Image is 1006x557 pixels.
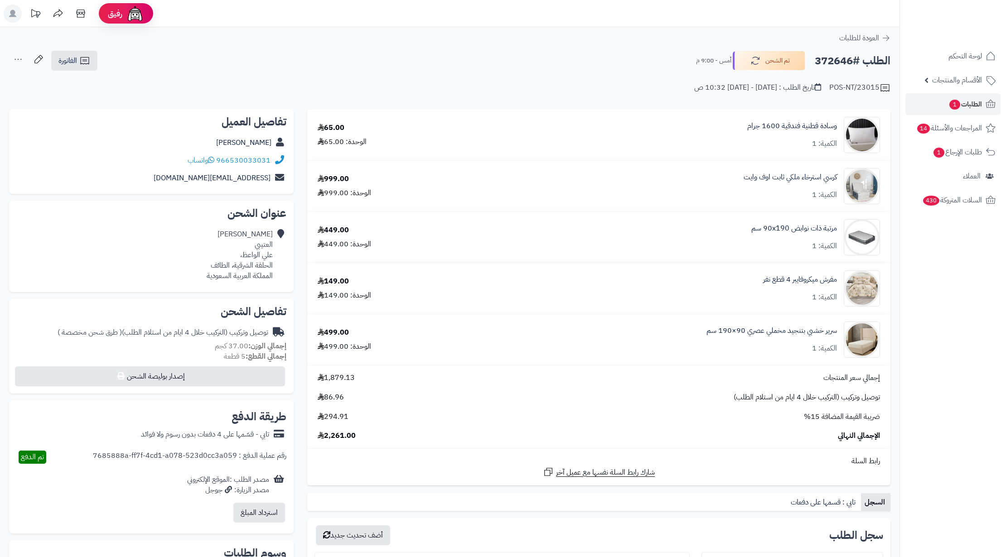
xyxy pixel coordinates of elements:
span: 1,879.13 [318,373,355,383]
img: 1728804863-110102100029-90x90.jpg [844,168,880,204]
a: سرير خشبي بتنجيد مخملي عصري 90×190 سم [706,326,837,336]
img: 1756210968-1-90x90.jpg [844,322,880,358]
div: 999.00 [318,174,349,184]
span: طلبات الإرجاع [933,146,982,158]
span: لوحة التحكم [948,50,982,62]
span: شارك رابط السلة نفسها مع عميل آخر [556,467,655,478]
div: الوحدة: 65.00 [318,137,367,147]
div: رقم عملية الدفع : 7685888a-ff7f-4cd1-a078-523d0cc3a059 [93,451,286,464]
img: 1686137768-2290-90x90.png [844,117,880,153]
img: ai-face.png [126,5,144,23]
span: 1 [933,148,944,158]
span: 1 [949,100,960,110]
span: إجمالي سعر المنتجات [823,373,880,383]
a: واتساب [188,155,214,166]
div: 449.00 [318,225,349,235]
span: 86.96 [318,392,344,403]
div: POS-NT/23015 [829,82,890,93]
h2: تفاصيل الشحن [16,306,286,317]
div: الكمية: 1 [812,292,837,303]
a: السجل [861,493,890,511]
span: ضريبة القيمة المضافة 15% [804,412,880,422]
a: [PERSON_NAME] [216,137,271,148]
div: توصيل وتركيب (التركيب خلال 4 ايام من استلام الطلب) [58,327,268,338]
img: 1728808024-110601060001-90x90.jpg [844,219,880,255]
div: الوحدة: 499.00 [318,341,371,352]
div: الوحدة: 999.00 [318,188,371,198]
button: استرداد المبلغ [233,503,285,523]
h2: عنوان الشحن [16,208,286,219]
a: 966530033031 [216,155,271,166]
div: الكمية: 1 [812,139,837,149]
button: تم الشحن [733,51,805,70]
span: 14 [917,124,930,134]
div: [PERSON_NAME] العتيبي علي الواعظ، الحلقة الشرقية، الطائف المملكة العربية السعودية [207,229,273,281]
div: تاريخ الطلب : [DATE] - [DATE] 10:32 ص [694,82,821,93]
div: 499.00 [318,327,349,338]
div: مصدر الزيارة: جوجل [187,485,269,495]
span: الطلبات [948,98,982,110]
h2: الطلب #372646 [815,52,890,70]
span: 430 [923,196,939,206]
img: 1753859452-1-90x90.jpg [844,270,880,307]
a: الطلبات1 [905,93,1001,115]
span: المراجعات والأسئلة [916,122,982,134]
span: رفيق [108,8,122,19]
span: تم الدفع [21,451,44,462]
a: المراجعات والأسئلة14 [905,117,1001,139]
a: مفرش ميكروفايبر 4 قطع نفر [763,274,837,285]
div: مصدر الطلب :الموقع الإلكتروني [187,475,269,495]
a: وسادة قطنية فندقية 1600 جرام [747,121,837,131]
a: [EMAIL_ADDRESS][DOMAIN_NAME] [154,173,271,183]
strong: إجمالي الوزن: [248,341,286,351]
img: logo-2.png [944,7,997,26]
a: العودة للطلبات [839,33,890,43]
div: 149.00 [318,276,349,287]
span: السلات المتروكة [922,194,982,206]
button: إصدار بوليصة الشحن [15,366,285,386]
a: كرسي استرخاء ملكي ثابت اوف وايت [744,172,837,182]
span: العودة للطلبات [839,33,879,43]
span: 2,261.00 [318,431,356,441]
div: رابط السلة [311,456,887,466]
a: شارك رابط السلة نفسها مع عميل آخر [543,466,655,478]
span: 294.91 [318,412,348,422]
div: الكمية: 1 [812,190,837,200]
small: 5 قطعة [224,351,286,362]
a: طلبات الإرجاع1 [905,141,1001,163]
div: تابي - قسّمها على 4 دفعات بدون رسوم ولا فوائد [141,429,269,440]
span: توصيل وتركيب (التركيب خلال 4 ايام من استلام الطلب) [734,392,880,403]
h3: سجل الطلب [829,530,883,541]
div: الوحدة: 149.00 [318,290,371,301]
span: العملاء [963,170,981,182]
h2: تفاصيل العميل [16,116,286,127]
a: تحديثات المنصة [24,5,47,25]
span: الإجمالي النهائي [838,431,880,441]
a: تابي : قسمها على دفعات [787,493,861,511]
a: السلات المتروكة430 [905,189,1001,211]
span: الأقسام والمنتجات [932,74,982,86]
div: الكمية: 1 [812,241,837,251]
span: الفاتورة [58,55,77,66]
span: ( طرق شحن مخصصة ) [58,327,122,338]
div: الوحدة: 449.00 [318,239,371,250]
div: 65.00 [318,123,344,133]
strong: إجمالي القطع: [246,351,286,362]
div: الكمية: 1 [812,343,837,354]
h2: طريقة الدفع [232,411,286,422]
small: 37.00 كجم [215,341,286,351]
small: أمس - 9:00 م [696,56,731,65]
a: مرتبة ذات نوابض 90x190 سم [751,223,837,234]
a: العملاء [905,165,1001,187]
a: الفاتورة [51,51,97,71]
button: أضف تحديث جديد [316,525,390,545]
a: لوحة التحكم [905,45,1001,67]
